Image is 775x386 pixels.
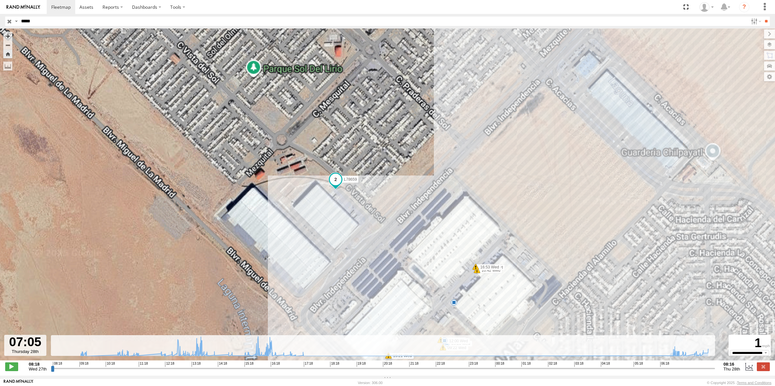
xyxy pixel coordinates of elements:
[3,40,12,50] button: Zoom out
[476,264,501,270] label: 16:53 Wed
[53,362,62,367] span: 08:18
[660,362,669,367] span: 06:18
[739,2,749,12] i: ?
[5,362,18,371] label: Play/Stop
[14,17,19,26] label: Search Query
[6,5,40,9] img: rand-logo.svg
[451,299,457,306] div: 5
[730,336,770,350] div: 1
[244,362,254,367] span: 15:18
[304,362,313,367] span: 17:18
[757,362,770,371] label: Close
[192,362,201,367] span: 13:18
[707,381,771,385] div: © Copyright 2025 -
[79,362,89,367] span: 09:18
[723,367,740,371] span: Thu 28th Aug 2025
[3,50,12,58] button: Zoom Home
[218,362,227,367] span: 14:18
[358,381,383,385] div: Version: 306.00
[271,362,280,367] span: 16:18
[574,362,583,367] span: 03:18
[764,72,775,81] label: Map Settings
[548,362,557,367] span: 02:18
[344,177,357,182] span: L78659
[106,362,115,367] span: 10:18
[4,380,33,386] a: Visit our Website
[737,381,771,385] a: Terms and Conditions
[29,367,47,371] span: Wed 27th Aug 2025
[495,362,504,367] span: 00:18
[469,362,478,367] span: 23:18
[357,362,366,367] span: 19:18
[634,362,643,367] span: 05:18
[29,362,47,367] strong: 08:18
[477,267,502,273] label: 10:42 Wed
[521,362,531,367] span: 01:18
[601,362,610,367] span: 04:18
[723,362,740,367] strong: 08:16
[3,62,12,71] label: Measure
[383,362,392,367] span: 20:18
[3,32,12,40] button: Zoom in
[748,17,762,26] label: Search Filter Options
[139,362,148,367] span: 11:18
[165,362,174,367] span: 12:18
[697,2,716,12] div: Roberto Garcia
[436,362,445,367] span: 22:18
[409,362,418,367] span: 21:18
[330,362,339,367] span: 18:18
